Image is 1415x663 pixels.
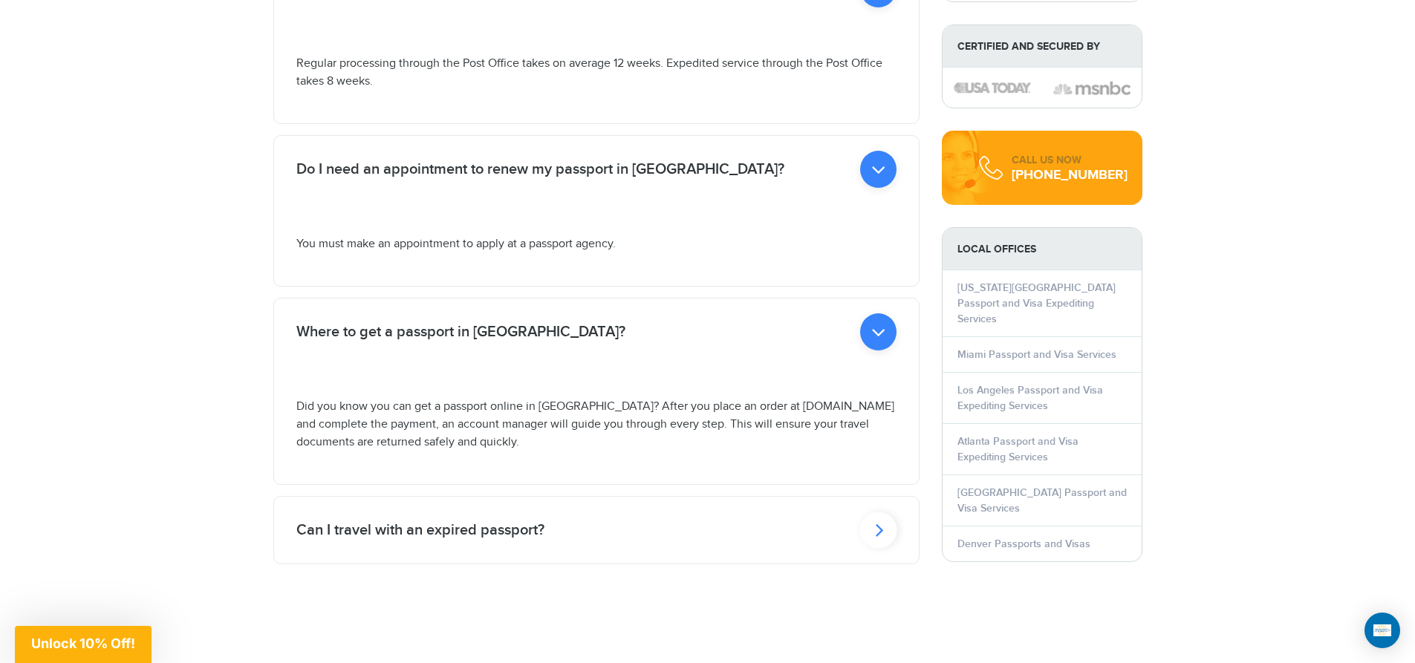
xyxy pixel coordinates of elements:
span: Unlock 10% Off! [31,636,135,651]
a: [GEOGRAPHIC_DATA] Passport and Visa Services [957,486,1127,515]
a: Atlanta Passport and Visa Expediting Services [957,435,1079,463]
a: Miami Passport and Visa Services [957,348,1116,361]
img: image description [954,82,1031,93]
img: image description [1053,79,1131,97]
div: Unlock 10% Off! [15,626,152,663]
a: Denver Passports and Visas [957,538,1090,550]
strong: Certified and Secured by [943,25,1142,68]
div: Open Intercom Messenger [1364,613,1400,648]
strong: LOCAL OFFICES [943,228,1142,270]
a: Los Angeles Passport and Visa Expediting Services [957,384,1103,412]
div: [PHONE_NUMBER] [1012,168,1128,183]
a: [US_STATE][GEOGRAPHIC_DATA] Passport and Visa Expediting Services [957,281,1116,325]
p: You must make an appointment to apply at a passport agency. [296,235,897,253]
h2: Do I need an appointment to renew my passport in [GEOGRAPHIC_DATA]? [296,160,784,178]
p: Regular processing through the Post Office takes on average 12 weeks. Expedited service through t... [296,55,897,91]
p: Did you know you can get a passport online in [GEOGRAPHIC_DATA]? After you place an order at [DOM... [296,398,897,451]
h2: Can I travel with an expired passport? [296,521,544,539]
div: CALL US NOW [1012,153,1128,168]
h2: Where to get a passport in [GEOGRAPHIC_DATA]? [296,323,625,341]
